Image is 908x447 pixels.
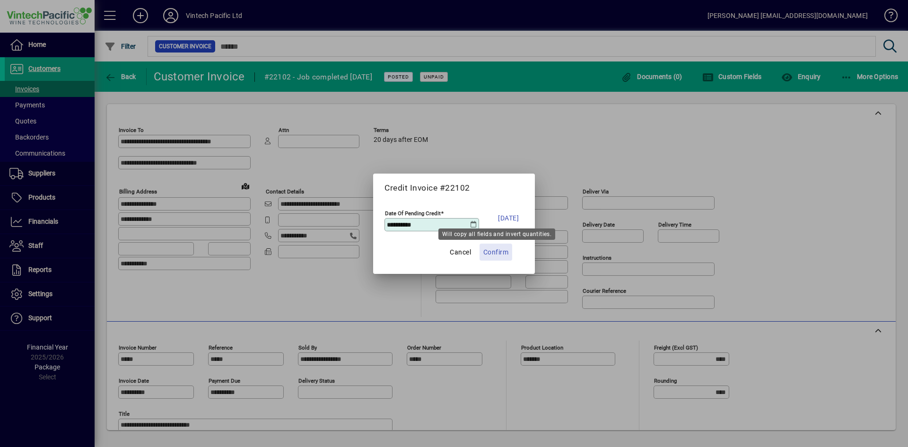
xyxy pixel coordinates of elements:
[445,244,476,261] button: Cancel
[450,246,471,258] span: Cancel
[483,246,509,258] span: Confirm
[384,183,524,193] h5: Credit Invoice #22102
[480,244,513,261] button: Confirm
[493,206,524,230] button: [DATE]
[498,212,519,224] span: [DATE]
[385,210,441,216] mat-label: Date Of Pending Credit
[438,228,555,240] div: Will copy all fields and invert quantities.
